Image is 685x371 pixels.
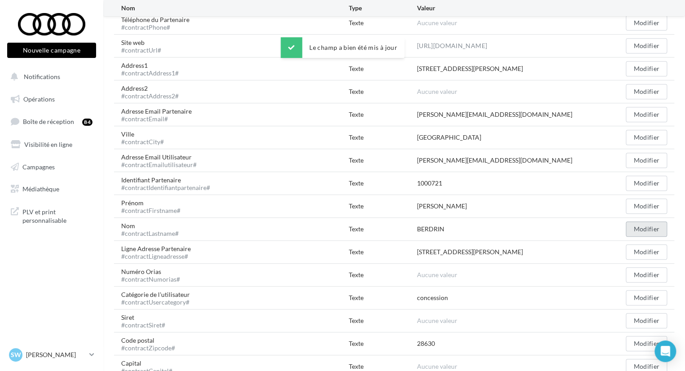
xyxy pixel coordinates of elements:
div: #contractUsercategory# [121,299,190,305]
button: Modifier [626,244,667,260]
span: Aucune valeur [417,88,457,95]
div: Ville [121,130,171,145]
div: 1000721 [417,179,442,188]
div: Texte [349,247,417,256]
div: #contractUrl# [121,47,161,53]
div: [PERSON_NAME][EMAIL_ADDRESS][DOMAIN_NAME] [417,156,572,165]
div: Texte [349,339,417,348]
div: [PERSON_NAME] [417,202,467,211]
button: Modifier [626,199,667,214]
button: Modifier [626,336,667,351]
div: Open Intercom Messenger [654,340,676,362]
div: Prénom [121,199,188,214]
div: Nom [121,4,349,13]
a: SW [PERSON_NAME] [7,346,96,363]
div: Texte [349,270,417,279]
div: concession [417,293,448,302]
button: Modifier [626,107,667,122]
a: PLV et print personnalisable [5,202,98,229]
div: Address2 [121,84,186,99]
div: #contractFirstname# [121,208,180,214]
div: Texte [349,133,417,142]
div: #contractSiret# [121,322,165,328]
div: 28630 [417,339,435,348]
span: PLV et print personnalisable [22,206,92,225]
div: Valeur [417,4,599,13]
span: Notifications [24,73,60,80]
div: Texte [349,87,417,96]
div: #contractPhone# [121,24,189,31]
span: SW [11,350,21,359]
div: Texte [349,202,417,211]
a: Visibilité en ligne [5,135,98,154]
span: Médiathèque [22,185,59,193]
div: #contractAddress1# [121,70,179,76]
div: Type [349,4,417,13]
div: Texte [349,156,417,165]
div: Texte [349,362,417,371]
span: Aucune valeur [417,317,457,324]
div: #contractLastname# [121,230,179,237]
button: Modifier [626,267,667,283]
div: #contractEmailutilisateur# [121,162,197,168]
div: BERDRIN [417,225,444,234]
span: Boîte de réception [23,118,74,125]
span: Aucune valeur [417,271,457,278]
span: Visibilité en ligne [24,141,72,148]
span: Aucune valeur [417,362,457,370]
div: [STREET_ADDRESS][PERSON_NAME] [417,247,523,256]
button: Notifications [5,67,94,86]
div: Texte [349,18,417,27]
div: #contractIdentifiantpartenaire# [121,185,210,191]
div: #contractAddress2# [121,93,179,99]
a: Boîte de réception84 [5,112,98,131]
button: Modifier [626,153,667,168]
div: #contractLigneadresse# [121,253,191,260]
a: Campagnes [5,158,98,177]
button: Modifier [626,61,667,76]
div: Ligne Adresse Partenaire [121,244,198,260]
div: [GEOGRAPHIC_DATA] [417,133,481,142]
div: Numéro Orias [121,267,187,283]
div: Texte [349,225,417,234]
a: Opérations [5,90,98,109]
div: Texte [349,110,417,119]
div: Texte [349,293,417,302]
div: Identifiant Partenaire [121,176,217,191]
div: Téléphone du Partenaire [121,15,197,31]
button: Modifier [626,130,667,145]
button: Modifier [626,221,667,237]
button: Modifier [626,290,667,305]
div: [PERSON_NAME][EMAIL_ADDRESS][DOMAIN_NAME] [417,110,572,119]
div: 84 [82,119,92,126]
div: Siret [121,313,172,328]
div: Le champ a bien été mis à jour [281,37,404,58]
div: Site web [121,38,168,53]
a: [URL][DOMAIN_NAME] [417,40,487,51]
div: #contractCity# [121,139,164,145]
div: Code postal [121,336,182,351]
div: #contractEmail# [121,116,192,122]
button: Modifier [626,84,667,99]
div: [STREET_ADDRESS][PERSON_NAME] [417,64,523,73]
div: Address1 [121,61,186,76]
button: Modifier [626,313,667,328]
button: Modifier [626,15,667,31]
div: Adresse Email Partenaire [121,107,199,122]
span: Campagnes [22,163,55,170]
button: Modifier [626,176,667,191]
div: Texte [349,64,417,73]
div: Catégorie de l'utilisateur [121,290,197,305]
button: Modifier [626,38,667,53]
div: #contractZipcode# [121,345,175,351]
div: Texte [349,179,417,188]
div: #contractNumorias# [121,276,180,283]
div: Adresse Email Utilisateur [121,153,204,168]
div: Texte [349,316,417,325]
a: Médiathèque [5,180,98,199]
button: Nouvelle campagne [7,43,96,58]
span: Opérations [23,95,55,103]
div: Nom [121,221,186,237]
p: [PERSON_NAME] [26,350,86,359]
span: Aucune valeur [417,19,457,26]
